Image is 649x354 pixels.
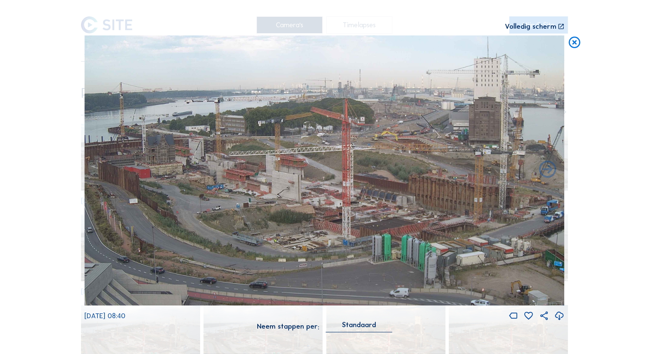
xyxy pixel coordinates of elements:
img: Image [84,35,565,305]
span: [DATE] 08:40 [84,311,125,320]
i: Back [537,160,558,181]
div: Volledig scherm [505,23,556,31]
div: Standaard [342,322,376,328]
div: Standaard [326,322,392,332]
div: Neem stappen per: [257,323,319,330]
